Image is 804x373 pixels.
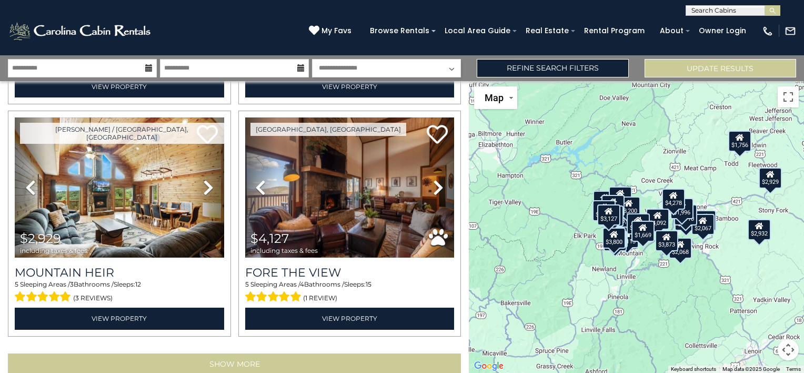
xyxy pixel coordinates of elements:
[602,228,625,249] div: $3,800
[608,186,631,208] div: $4,127
[670,198,693,219] div: $1,996
[722,366,780,372] span: Map data ©2025 Google
[250,123,406,136] a: [GEOGRAPHIC_DATA], [GEOGRAPHIC_DATA]
[579,23,650,39] a: Rental Program
[600,205,623,227] div: $4,279
[8,21,154,42] img: White-1-2.png
[135,280,141,288] span: 12
[321,25,351,36] span: My Favs
[439,23,516,39] a: Local Area Guide
[70,280,74,288] span: 3
[778,86,799,107] button: Toggle fullscreen view
[655,23,689,39] a: About
[645,59,796,77] button: Update Results
[245,117,455,258] img: thumbnail_167420592.jpeg
[785,25,796,37] img: mail-regular-white.png
[692,210,716,231] div: $4,013
[20,247,87,254] span: including taxes & fees
[762,25,773,37] img: phone-regular-white.png
[646,209,669,230] div: $4,092
[520,23,574,39] a: Real Estate
[15,76,224,97] a: View Property
[694,23,751,39] a: Owner Login
[15,117,224,258] img: thumbnail_166977682.jpeg
[662,189,685,210] div: $4,278
[20,231,61,246] span: $2,929
[601,195,624,216] div: $3,021
[366,280,371,288] span: 15
[485,92,504,103] span: Map
[593,191,616,212] div: $3,756
[303,291,337,305] span: (1 review)
[474,86,517,109] button: Change map style
[471,359,506,373] a: Open this area in Google Maps (opens a new window)
[20,123,224,144] a: [PERSON_NAME] / [GEOGRAPHIC_DATA], [GEOGRAPHIC_DATA]
[73,291,113,305] span: (3 reviews)
[477,59,628,77] a: Refine Search Filters
[15,266,224,280] a: Mountain Heir
[778,339,799,360] button: Map camera controls
[250,231,289,246] span: $4,127
[604,230,627,251] div: $3,796
[471,359,506,373] img: Google
[245,266,455,280] a: Fore The View
[631,221,655,242] div: $1,669
[309,25,354,37] a: My Favs
[427,124,448,146] a: Add to favorites
[245,280,455,305] div: Sleeping Areas / Bathrooms / Sleeps:
[245,76,455,97] a: View Property
[592,200,615,221] div: $4,931
[671,366,716,373] button: Keyboard shortcuts
[15,280,224,305] div: Sleeping Areas / Bathrooms / Sleeps:
[759,168,782,189] div: $2,929
[604,227,627,248] div: $2,745
[617,197,640,218] div: $8,200
[15,308,224,329] a: View Property
[691,214,714,235] div: $2,067
[597,204,620,225] div: $3,127
[786,366,801,372] a: Terms (opens in new tab)
[245,308,455,329] a: View Property
[728,131,751,152] div: $1,756
[245,280,249,288] span: 5
[748,219,771,240] div: $2,932
[250,247,318,254] span: including taxes & fees
[669,238,692,259] div: $2,068
[655,230,678,251] div: $3,873
[300,280,304,288] span: 4
[15,280,18,288] span: 5
[627,213,650,234] div: $1,954
[365,23,435,39] a: Browse Rentals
